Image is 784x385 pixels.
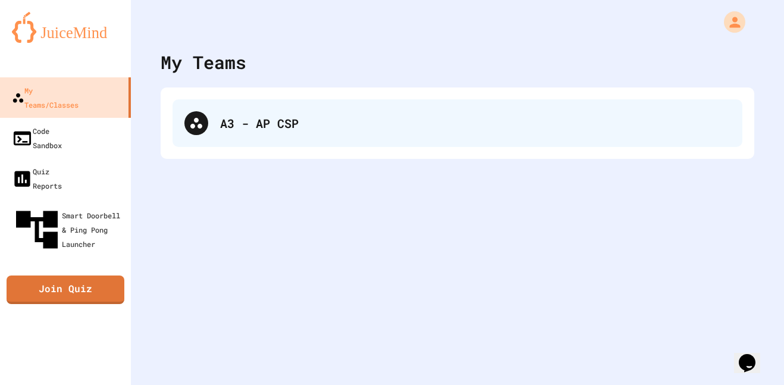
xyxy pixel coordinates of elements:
div: My Account [711,8,748,36]
a: Join Quiz [7,276,124,304]
div: My Teams [161,49,246,76]
div: My Teams/Classes [12,83,79,112]
img: logo-orange.svg [12,12,119,43]
div: Code Sandbox [12,124,62,152]
div: A3 - AP CSP [173,99,742,147]
div: Smart Doorbell & Ping Pong Launcher [12,205,126,255]
div: Quiz Reports [12,164,62,193]
div: A3 - AP CSP [220,114,730,132]
iframe: chat widget [734,337,772,373]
